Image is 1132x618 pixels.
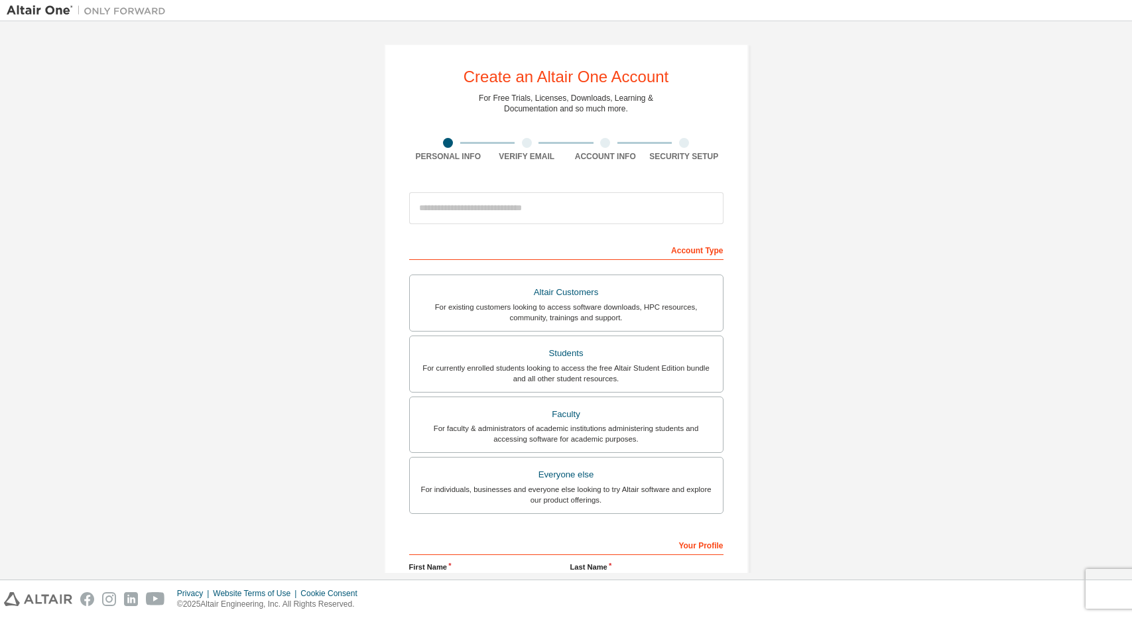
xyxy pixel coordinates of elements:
div: Cookie Consent [300,588,365,599]
div: Website Terms of Use [213,588,300,599]
img: altair_logo.svg [4,592,72,606]
div: Faculty [418,405,715,424]
label: First Name [409,562,562,572]
div: Account Info [566,151,645,162]
div: For individuals, businesses and everyone else looking to try Altair software and explore our prod... [418,484,715,505]
div: Privacy [177,588,213,599]
div: Account Type [409,239,723,260]
div: For currently enrolled students looking to access the free Altair Student Edition bundle and all ... [418,363,715,384]
img: facebook.svg [80,592,94,606]
div: For existing customers looking to access software downloads, HPC resources, community, trainings ... [418,302,715,323]
div: Students [418,344,715,363]
p: © 2025 Altair Engineering, Inc. All Rights Reserved. [177,599,365,610]
img: instagram.svg [102,592,116,606]
div: Everyone else [418,465,715,484]
div: Verify Email [487,151,566,162]
img: youtube.svg [146,592,165,606]
div: For Free Trials, Licenses, Downloads, Learning & Documentation and so much more. [479,93,653,114]
div: Security Setup [645,151,723,162]
img: Altair One [7,4,172,17]
div: Your Profile [409,534,723,555]
div: Create an Altair One Account [464,69,669,85]
div: Personal Info [409,151,488,162]
img: linkedin.svg [124,592,138,606]
div: For faculty & administrators of academic institutions administering students and accessing softwa... [418,423,715,444]
label: Last Name [570,562,723,572]
div: Altair Customers [418,283,715,302]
